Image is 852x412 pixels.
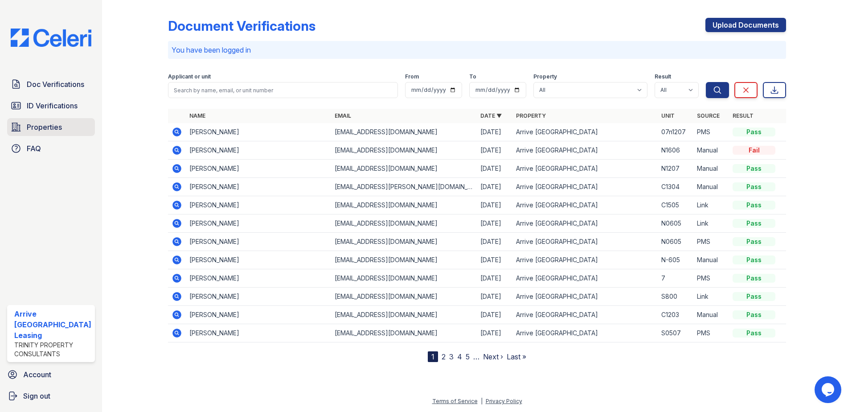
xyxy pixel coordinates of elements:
span: FAQ [27,143,41,154]
td: Manual [693,141,729,160]
div: Fail [733,146,775,155]
a: Upload Documents [705,18,786,32]
td: [EMAIL_ADDRESS][DOMAIN_NAME] [331,196,477,214]
td: N-605 [658,251,693,269]
a: 3 [449,352,454,361]
label: To [469,73,476,80]
a: Result [733,112,754,119]
td: [EMAIL_ADDRESS][DOMAIN_NAME] [331,288,477,306]
a: Next › [483,352,503,361]
div: Pass [733,274,775,283]
a: Sign out [4,387,98,405]
td: [EMAIL_ADDRESS][DOMAIN_NAME] [331,251,477,269]
td: [PERSON_NAME] [186,160,332,178]
td: Link [693,196,729,214]
td: Link [693,214,729,233]
td: [PERSON_NAME] [186,288,332,306]
td: 7 [658,269,693,288]
td: Link [693,288,729,306]
td: Arrive [GEOGRAPHIC_DATA] [512,233,658,251]
td: [EMAIL_ADDRESS][DOMAIN_NAME] [331,324,477,342]
td: [EMAIL_ADDRESS][DOMAIN_NAME] [331,214,477,233]
td: [EMAIL_ADDRESS][DOMAIN_NAME] [331,233,477,251]
a: Source [697,112,720,119]
td: [DATE] [477,214,512,233]
td: C1203 [658,306,693,324]
td: PMS [693,123,729,141]
td: Arrive [GEOGRAPHIC_DATA] [512,306,658,324]
td: [DATE] [477,233,512,251]
td: [PERSON_NAME] [186,324,332,342]
td: [PERSON_NAME] [186,178,332,196]
td: Arrive [GEOGRAPHIC_DATA] [512,196,658,214]
td: [EMAIL_ADDRESS][DOMAIN_NAME] [331,123,477,141]
td: [PERSON_NAME] [186,123,332,141]
td: N1606 [658,141,693,160]
td: [DATE] [477,269,512,288]
td: [EMAIL_ADDRESS][DOMAIN_NAME] [331,269,477,288]
td: N0605 [658,214,693,233]
td: [DATE] [477,251,512,269]
td: [EMAIL_ADDRESS][DOMAIN_NAME] [331,141,477,160]
a: FAQ [7,140,95,157]
td: [PERSON_NAME] [186,306,332,324]
td: Manual [693,251,729,269]
div: Pass [733,219,775,228]
td: [DATE] [477,141,512,160]
a: Account [4,366,98,383]
div: Pass [733,128,775,136]
div: Pass [733,182,775,191]
td: C1505 [658,196,693,214]
div: 1 [428,351,438,362]
div: Pass [733,292,775,301]
label: From [405,73,419,80]
td: [PERSON_NAME] [186,141,332,160]
td: [EMAIL_ADDRESS][PERSON_NAME][DOMAIN_NAME] [331,178,477,196]
div: Trinity Property Consultants [14,341,91,358]
td: Arrive [GEOGRAPHIC_DATA] [512,288,658,306]
td: Arrive [GEOGRAPHIC_DATA] [512,178,658,196]
a: Name [189,112,205,119]
td: [DATE] [477,178,512,196]
td: [DATE] [477,123,512,141]
a: Doc Verifications [7,75,95,93]
div: Pass [733,329,775,338]
td: [EMAIL_ADDRESS][DOMAIN_NAME] [331,306,477,324]
td: Manual [693,306,729,324]
td: Arrive [GEOGRAPHIC_DATA] [512,123,658,141]
td: Arrive [GEOGRAPHIC_DATA] [512,160,658,178]
td: [DATE] [477,306,512,324]
td: 07n1207 [658,123,693,141]
td: C1304 [658,178,693,196]
td: [PERSON_NAME] [186,269,332,288]
td: [DATE] [477,160,512,178]
span: Account [23,369,51,380]
td: [PERSON_NAME] [186,233,332,251]
td: Arrive [GEOGRAPHIC_DATA] [512,251,658,269]
div: Pass [733,237,775,246]
a: Property [516,112,546,119]
td: Manual [693,178,729,196]
td: S800 [658,288,693,306]
td: [PERSON_NAME] [186,251,332,269]
td: Arrive [GEOGRAPHIC_DATA] [512,324,658,342]
td: Arrive [GEOGRAPHIC_DATA] [512,214,658,233]
a: Terms of Service [432,398,478,404]
td: S0507 [658,324,693,342]
label: Property [533,73,557,80]
label: Result [655,73,671,80]
label: Applicant or unit [168,73,211,80]
span: ID Verifications [27,100,78,111]
td: Manual [693,160,729,178]
td: PMS [693,269,729,288]
div: | [481,398,483,404]
div: Arrive [GEOGRAPHIC_DATA] Leasing [14,309,91,341]
a: 4 [457,352,462,361]
div: Pass [733,310,775,319]
td: N1207 [658,160,693,178]
span: Doc Verifications [27,79,84,90]
td: [EMAIL_ADDRESS][DOMAIN_NAME] [331,160,477,178]
td: [PERSON_NAME] [186,196,332,214]
td: [DATE] [477,196,512,214]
